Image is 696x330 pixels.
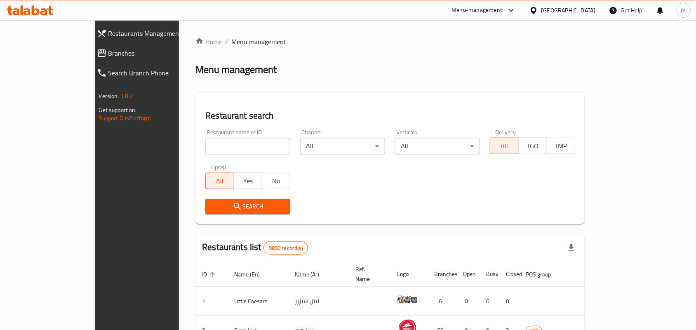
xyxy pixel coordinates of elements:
span: Name (En) [234,269,270,279]
div: Export file [562,238,581,258]
span: 1.0.0 [120,91,133,101]
button: All [205,173,234,189]
div: All [300,138,385,154]
h2: Menu management [195,63,277,76]
nav: breadcrumb [195,37,585,47]
span: Yes [237,175,259,187]
div: Menu-management [452,5,503,15]
span: TMP [550,140,571,152]
a: Restaurants Management [90,23,211,43]
label: Delivery [496,129,516,135]
span: Version: [99,91,119,101]
span: ID [202,269,218,279]
span: Name (Ar) [295,269,330,279]
td: 1 [195,287,228,316]
span: All [494,140,515,152]
label: Upsell [211,164,226,170]
th: Logo [390,262,428,287]
li: / [225,37,228,47]
td: 0 [456,287,480,316]
td: Little Caesars [228,287,288,316]
span: m [681,6,686,15]
button: Yes [234,173,262,189]
h2: Restaurants list [202,241,308,255]
h2: Restaurant search [205,110,575,122]
th: Open [456,262,480,287]
a: Branches [90,43,211,63]
a: Search Branch Phone [90,63,211,83]
th: Branches [428,262,456,287]
a: Support.OpsPlatform [99,113,151,124]
span: Menu management [231,37,286,47]
th: Busy [480,262,499,287]
div: [GEOGRAPHIC_DATA] [541,6,596,15]
span: 9850 record(s) [264,244,308,252]
div: Total records count [263,241,308,255]
td: 0 [480,287,499,316]
span: Search [212,201,284,212]
img: Little Caesars [397,289,418,310]
span: Get support on: [99,105,137,115]
button: No [262,173,290,189]
button: TGO [518,138,547,154]
span: All [209,175,230,187]
th: Closed [499,262,519,287]
div: All [395,138,480,154]
span: TGO [522,140,543,152]
button: Search [205,199,290,214]
span: Branches [108,48,205,58]
td: 0 [499,287,519,316]
td: 6 [428,287,456,316]
span: Restaurants Management [108,28,205,38]
span: No [266,175,287,187]
input: Search for restaurant name or ID.. [205,138,290,154]
td: ليتل سيزرز [288,287,349,316]
span: POS group [526,269,562,279]
button: TMP [546,138,575,154]
span: Ref. Name [355,264,381,284]
span: Search Branch Phone [108,68,205,78]
button: All [490,138,518,154]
